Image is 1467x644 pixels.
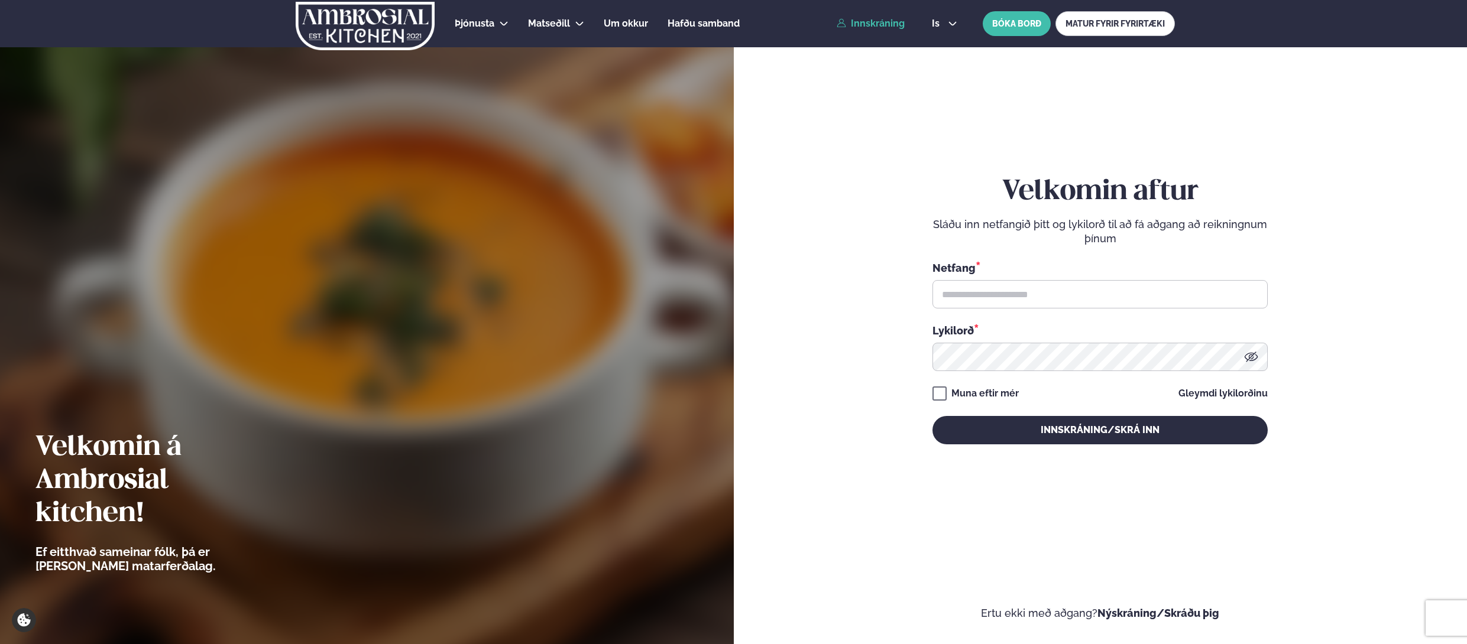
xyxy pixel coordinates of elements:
[932,217,1268,246] p: Sláðu inn netfangið þitt og lykilorð til að fá aðgang að reikningnum þínum
[668,18,740,29] span: Hafðu samband
[769,606,1432,620] p: Ertu ekki með aðgang?
[922,19,967,28] button: is
[668,17,740,31] a: Hafðu samband
[837,18,905,29] a: Innskráning
[932,19,943,28] span: is
[1097,607,1219,619] a: Nýskráning/Skráðu þig
[35,431,281,531] h2: Velkomin á Ambrosial kitchen!
[528,18,570,29] span: Matseðill
[455,18,494,29] span: Þjónusta
[455,17,494,31] a: Þjónusta
[528,17,570,31] a: Matseðill
[604,18,648,29] span: Um okkur
[35,545,281,573] p: Ef eitthvað sameinar fólk, þá er [PERSON_NAME] matarferðalag.
[604,17,648,31] a: Um okkur
[932,260,1268,275] div: Netfang
[1178,389,1268,398] a: Gleymdi lykilorðinu
[294,2,436,50] img: logo
[983,11,1051,36] button: BÓKA BORÐ
[932,416,1268,444] button: Innskráning/Skrá inn
[932,175,1268,209] h2: Velkomin aftur
[12,608,36,632] a: Cookie settings
[1055,11,1175,36] a: MATUR FYRIR FYRIRTÆKI
[932,323,1268,338] div: Lykilorð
